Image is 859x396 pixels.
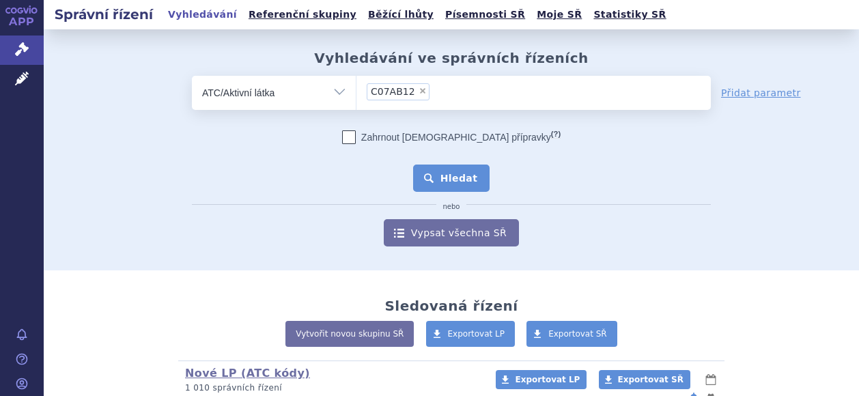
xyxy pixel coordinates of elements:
span: Exportovat LP [448,329,505,339]
a: Referenční skupiny [244,5,361,24]
a: Exportovat SŘ [599,370,690,389]
i: nebo [436,203,467,211]
span: × [419,87,427,95]
a: Exportovat SŘ [526,321,617,347]
a: Vytvořit novou skupinu SŘ [285,321,414,347]
h2: Vyhledávání ve správních řízeních [314,50,589,66]
span: Exportovat SŘ [618,375,684,384]
p: 1 010 správních řízení [185,382,478,394]
a: Exportovat LP [426,321,516,347]
button: lhůty [704,371,718,388]
a: Statistiky SŘ [589,5,670,24]
a: Přidat parametr [721,86,801,100]
abbr: (?) [551,130,561,139]
span: C07AB12 [371,87,415,96]
span: Exportovat LP [515,375,580,384]
a: Vyhledávání [164,5,241,24]
a: Moje SŘ [533,5,586,24]
button: Hledat [413,165,490,192]
span: Exportovat SŘ [548,329,607,339]
label: Zahrnout [DEMOGRAPHIC_DATA] přípravky [342,130,561,144]
h2: Správní řízení [44,5,164,24]
a: Nové LP (ATC kódy) [185,367,310,380]
a: Vypsat všechna SŘ [384,219,519,246]
input: C07AB12 [434,83,441,100]
h2: Sledovaná řízení [384,298,518,314]
a: Exportovat LP [496,370,587,389]
a: Písemnosti SŘ [441,5,529,24]
a: Běžící lhůty [364,5,438,24]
